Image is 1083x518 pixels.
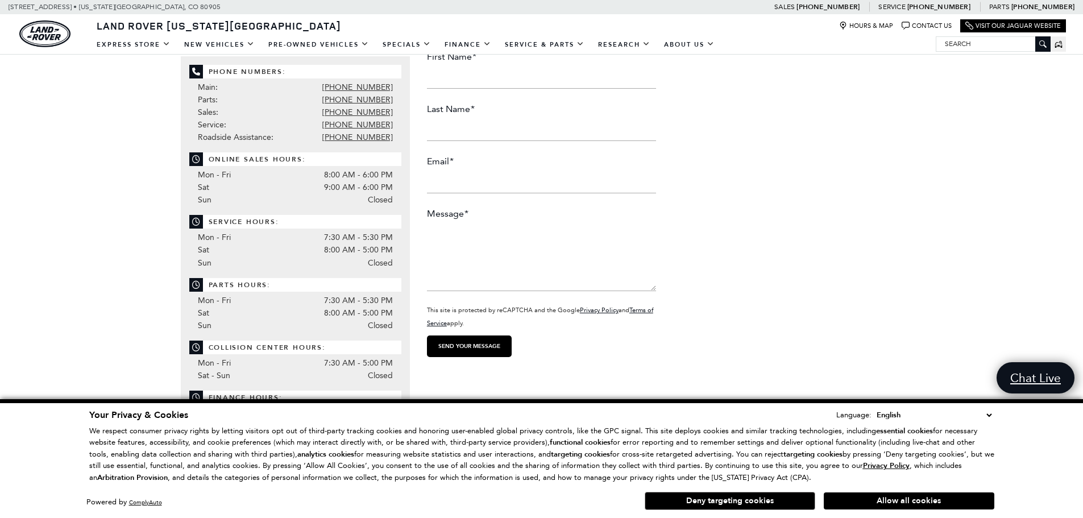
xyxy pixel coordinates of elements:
[19,20,70,47] a: land-rover
[19,20,70,47] img: Land Rover
[198,120,226,130] span: Service:
[824,492,994,509] button: Allow all cookies
[673,45,902,270] iframe: Dealer location map
[498,35,591,55] a: Service & Parts
[89,409,188,421] span: Your Privacy & Cookies
[97,473,168,483] strong: Arbitration Provision
[198,82,218,92] span: Main:
[198,358,231,368] span: Mon - Fri
[322,120,393,130] a: [PHONE_NUMBER]
[322,107,393,117] a: [PHONE_NUMBER]
[198,132,273,142] span: Roadside Assistance:
[198,183,209,192] span: Sat
[198,195,211,205] span: Sun
[657,35,721,55] a: About Us
[783,449,843,459] strong: targeting cookies
[427,208,468,220] label: Message
[427,306,653,327] small: This site is protected by reCAPTCHA and the Google and apply.
[324,295,393,307] span: 7:30 AM - 5:30 PM
[368,370,393,382] span: Closed
[997,362,1074,393] a: Chat Live
[198,371,230,380] span: Sat - Sun
[368,257,393,270] span: Closed
[198,95,218,105] span: Parts:
[427,51,476,63] label: First Name
[297,449,354,459] strong: analytics cookies
[189,391,401,404] span: Finance Hours:
[427,103,475,115] label: Last Name
[324,169,393,181] span: 8:00 AM - 6:00 PM
[90,35,177,55] a: EXPRESS STORE
[324,357,393,370] span: 7:30 AM - 5:00 PM
[550,437,611,447] strong: functional cookies
[90,19,348,32] a: Land Rover [US_STATE][GEOGRAPHIC_DATA]
[189,341,401,354] span: Collision Center Hours:
[989,3,1010,11] span: Parts
[863,461,910,470] a: Privacy Policy
[198,296,231,305] span: Mon - Fri
[839,22,893,30] a: Hours & Map
[796,2,860,11] a: [PHONE_NUMBER]
[324,231,393,244] span: 7:30 AM - 5:30 PM
[198,245,209,255] span: Sat
[86,499,162,506] div: Powered by
[936,37,1050,51] input: Search
[189,152,401,166] span: Online Sales Hours:
[902,22,952,30] a: Contact Us
[863,461,910,471] u: Privacy Policy
[645,492,815,510] button: Deny targeting cookies
[189,65,401,78] span: Phone Numbers:
[198,233,231,242] span: Mon - Fri
[965,22,1061,30] a: Visit Our Jaguar Website
[427,155,454,168] label: Email
[90,35,721,55] nav: Main Navigation
[376,35,438,55] a: Specials
[324,181,393,194] span: 9:00 AM - 6:00 PM
[1011,2,1074,11] a: [PHONE_NUMBER]
[89,425,994,484] p: We respect consumer privacy rights by letting visitors opt out of third-party tracking cookies an...
[129,499,162,506] a: ComplyAuto
[876,426,933,436] strong: essential cookies
[198,308,209,318] span: Sat
[322,82,393,92] a: [PHONE_NUMBER]
[874,409,994,421] select: Language Select
[1005,370,1067,386] span: Chat Live
[322,95,393,105] a: [PHONE_NUMBER]
[189,278,401,292] span: Parts Hours:
[907,2,970,11] a: [PHONE_NUMBER]
[198,170,231,180] span: Mon - Fri
[324,307,393,320] span: 8:00 AM - 5:00 PM
[262,35,376,55] a: Pre-Owned Vehicles
[580,306,619,314] a: Privacy Policy
[438,35,498,55] a: Finance
[774,3,795,11] span: Sales
[324,244,393,256] span: 8:00 AM - 5:00 PM
[198,107,218,117] span: Sales:
[368,320,393,332] span: Closed
[878,3,905,11] span: Service
[427,335,512,357] input: Send your message
[9,3,221,11] a: [STREET_ADDRESS] • [US_STATE][GEOGRAPHIC_DATA], CO 80905
[322,132,393,142] a: [PHONE_NUMBER]
[198,321,211,330] span: Sun
[97,19,341,32] span: Land Rover [US_STATE][GEOGRAPHIC_DATA]
[427,306,653,327] a: Terms of Service
[198,258,211,268] span: Sun
[177,35,262,55] a: New Vehicles
[591,35,657,55] a: Research
[368,194,393,206] span: Closed
[551,449,610,459] strong: targeting cookies
[836,411,872,418] div: Language:
[189,215,401,229] span: Service Hours:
